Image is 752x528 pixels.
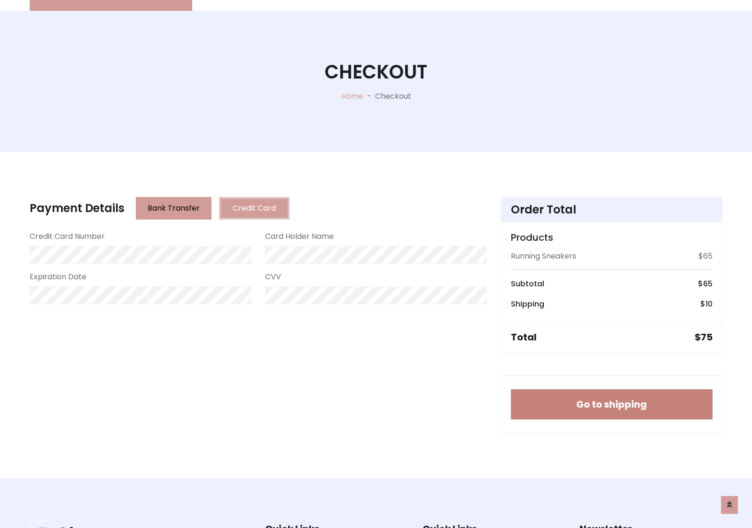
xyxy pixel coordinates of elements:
p: - [363,91,375,102]
h5: $ [695,331,713,343]
p: Running Sneakers [511,251,576,262]
label: Expiration Date [30,271,86,283]
a: Home [341,91,363,102]
p: Checkout [375,91,411,102]
button: Go to shipping [511,389,713,419]
label: Credit Card Number [30,231,105,242]
h5: Products [511,232,713,243]
h1: Checkout [325,61,427,83]
button: Bank Transfer [136,197,211,220]
h5: Total [511,331,537,343]
h4: Payment Details [30,202,125,215]
h6: $ [698,279,713,288]
span: 65 [703,278,713,289]
p: $65 [698,251,713,262]
h6: Shipping [511,299,544,308]
span: 10 [705,299,713,309]
h6: $ [700,299,713,308]
label: Card Holder Name [265,231,334,242]
label: CVV [265,271,281,283]
button: Credit Card [219,197,290,220]
span: 75 [701,331,713,344]
h4: Order Total [511,203,713,217]
h6: Subtotal [511,279,544,288]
